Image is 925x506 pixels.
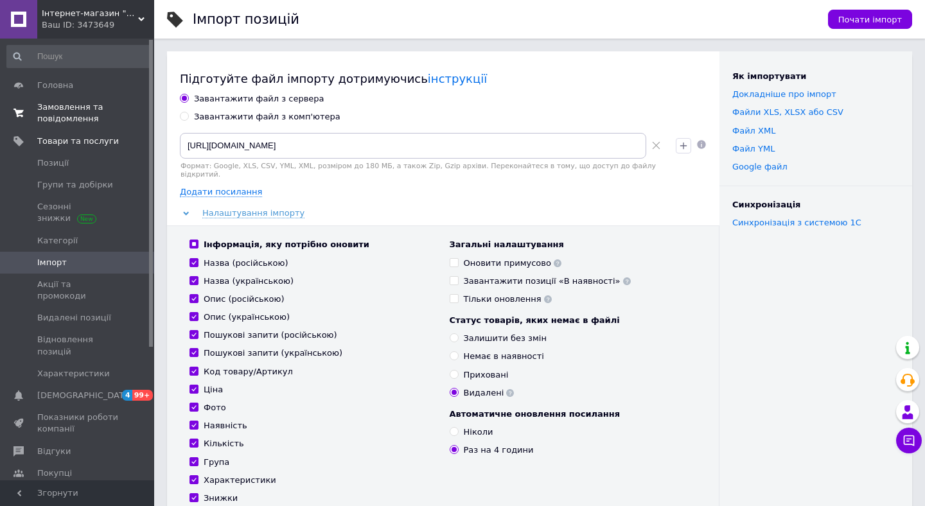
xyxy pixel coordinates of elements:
a: Файли ХLS, XLSX або CSV [732,107,843,117]
div: Загальні налаштування [450,239,697,250]
div: Автоматичне оновлення посилання [450,408,697,420]
span: Категорії [37,235,78,247]
span: Товари та послуги [37,135,119,147]
div: Завантажити файл з комп'ютера [194,111,340,123]
a: Файл YML [732,144,775,153]
div: Фото [204,402,226,414]
span: Налаштування імпорту [202,208,304,218]
span: Видалені позиції [37,312,111,324]
a: Докладніше про імпорт [732,89,836,99]
span: Відгуки [37,446,71,457]
div: Опис (російською) [204,293,285,305]
div: Залишити без змін [464,333,547,344]
div: Пошукові запити (російською) [204,329,337,341]
span: Характеристики [37,368,110,379]
div: Синхронізація [732,199,899,211]
button: Чат з покупцем [896,428,922,453]
input: Пошук [6,45,152,68]
div: Код товару/Артикул [204,366,293,378]
span: Сезонні знижки [37,201,119,224]
div: Завантажити позиції «В наявності» [464,275,631,287]
div: Як імпортувати [732,71,899,82]
span: Імпорт [37,257,67,268]
span: 4 [122,390,132,401]
span: 99+ [132,390,154,401]
span: Покупці [37,467,72,479]
div: Група [204,457,229,468]
span: Інтернет-магазин "Супер Бутік" [42,8,138,19]
a: інструкції [428,72,487,85]
div: Немає в наявності [464,351,544,362]
span: [DEMOGRAPHIC_DATA] [37,390,132,401]
input: Вкажіть посилання [180,133,646,159]
span: Показники роботи компанії [37,412,119,435]
a: Синхронізація з системою 1С [732,218,861,227]
div: Ціна [204,384,223,396]
span: Відновлення позицій [37,334,119,357]
span: Групи та добірки [37,179,113,191]
div: Раз на 4 години [464,444,534,456]
button: Почати імпорт [828,10,912,29]
div: Характеристики [204,475,276,486]
span: Додати посилання [180,187,262,197]
div: Статус товарів, яких немає в файлі [450,315,697,326]
div: Ваш ID: 3473649 [42,19,154,31]
div: Підготуйте файл імпорту дотримуючись [180,71,707,87]
div: Приховані [464,369,509,381]
div: Наявність [204,420,247,432]
span: Позиції [37,157,69,169]
div: Оновити примусово [464,257,562,269]
h1: Імпорт позицій [193,12,299,27]
div: Видалені [464,387,515,399]
div: Назва (українською) [204,275,294,287]
div: Формат: Google, XLS, CSV, YML, XML, розміром до 180 МБ, а також Zip, Gzip архіви. Переконайтеся в... [180,162,665,179]
a: Файл XML [732,126,775,135]
div: Завантажити файл з сервера [194,93,324,105]
a: Google файл [732,162,788,171]
span: Почати імпорт [838,15,902,24]
div: Тільки оновлення [464,293,552,305]
div: Опис (українською) [204,311,290,323]
span: Акції та промокоди [37,279,119,302]
div: Інформація, яку потрібно оновити [204,239,369,250]
div: Знижки [204,493,238,504]
div: Ніколи [464,426,493,438]
div: Пошукові запити (українською) [204,347,342,359]
span: Головна [37,80,73,91]
span: Замовлення та повідомлення [37,101,119,125]
div: Назва (російською) [204,257,288,269]
div: Кількість [204,438,244,449]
